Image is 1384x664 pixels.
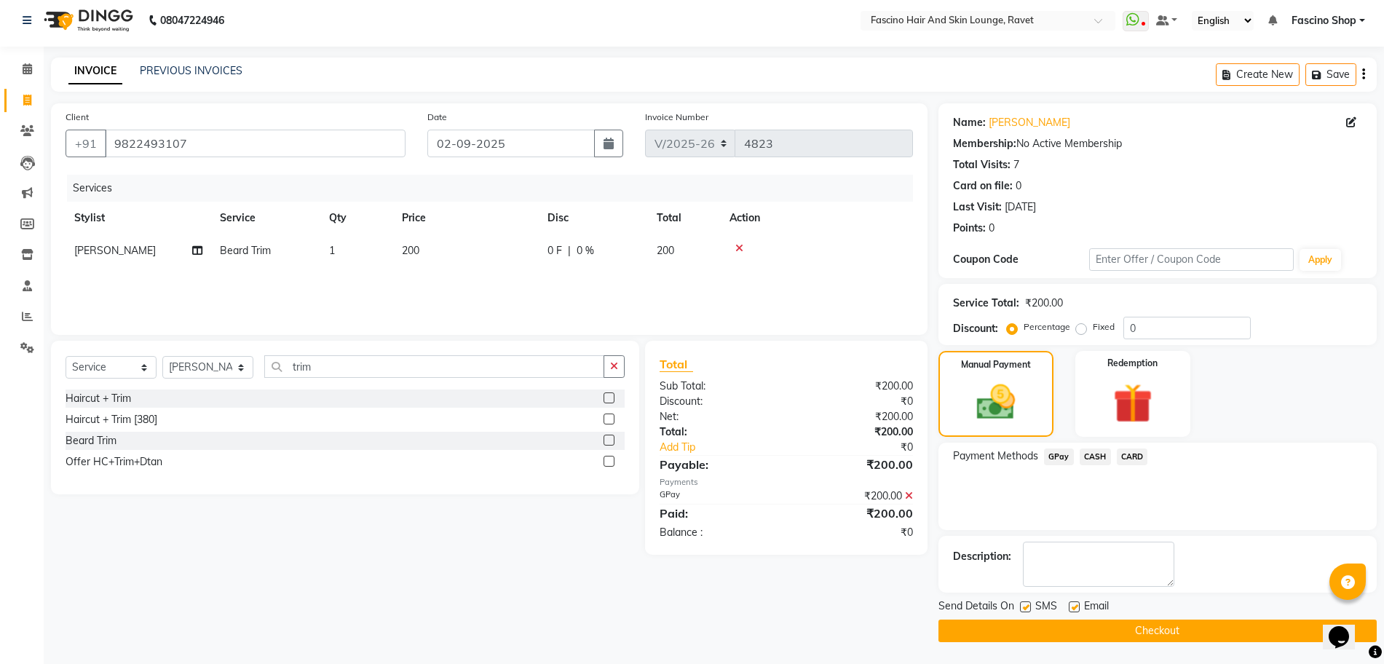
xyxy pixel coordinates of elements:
span: Fascino Shop [1292,13,1356,28]
div: ₹200.00 [1025,296,1063,311]
span: 0 F [547,243,562,258]
div: Service Total: [953,296,1019,311]
div: Coupon Code [953,252,1089,267]
input: Enter Offer / Coupon Code [1089,248,1294,271]
span: CARD [1117,448,1148,465]
th: Total [648,202,721,234]
div: Payable: [649,456,786,473]
div: ₹0 [786,394,924,409]
a: PREVIOUS INVOICES [140,64,242,77]
span: SMS [1035,598,1057,617]
div: Total Visits: [953,157,1011,173]
div: Points: [953,221,986,236]
label: Manual Payment [961,358,1031,371]
div: Last Visit: [953,199,1002,215]
div: Card on file: [953,178,1013,194]
div: ₹200.00 [786,424,924,440]
span: CASH [1080,448,1111,465]
button: Create New [1216,63,1300,86]
div: GPay [649,489,786,504]
input: Search by Name/Mobile/Email/Code [105,130,406,157]
img: _gift.svg [1101,379,1165,428]
label: Date [427,111,447,124]
span: Email [1084,598,1109,617]
div: Haircut + Trim [66,391,131,406]
span: Payment Methods [953,448,1038,464]
div: 0 [1016,178,1021,194]
th: Price [393,202,539,234]
div: Beard Trim [66,433,116,448]
a: INVOICE [68,58,122,84]
img: _cash.svg [965,380,1027,424]
span: Send Details On [938,598,1014,617]
div: Paid: [649,505,786,522]
span: | [568,243,571,258]
label: Percentage [1024,320,1070,333]
div: Membership: [953,136,1016,151]
div: Balance : [649,525,786,540]
div: Net: [649,409,786,424]
button: Save [1305,63,1356,86]
button: +91 [66,130,106,157]
th: Action [721,202,913,234]
div: ₹0 [809,440,924,455]
label: Invoice Number [645,111,708,124]
div: Offer HC+Trim+Dtan [66,454,162,470]
a: [PERSON_NAME] [989,115,1070,130]
div: [DATE] [1005,199,1036,215]
label: Redemption [1107,357,1158,370]
div: 7 [1013,157,1019,173]
div: Description: [953,549,1011,564]
span: [PERSON_NAME] [74,244,156,257]
div: Name: [953,115,986,130]
th: Stylist [66,202,211,234]
th: Service [211,202,320,234]
div: Payments [660,476,913,489]
span: 1 [329,244,335,257]
span: 0 % [577,243,594,258]
div: Sub Total: [649,379,786,394]
div: Discount: [649,394,786,409]
iframe: chat widget [1323,606,1369,649]
a: Add Tip [649,440,810,455]
div: Services [67,175,924,202]
div: Total: [649,424,786,440]
label: Fixed [1093,320,1115,333]
div: ₹200.00 [786,379,924,394]
span: Total [660,357,693,372]
span: 200 [657,244,674,257]
div: No Active Membership [953,136,1362,151]
div: ₹200.00 [786,505,924,522]
button: Checkout [938,620,1377,642]
button: Apply [1300,249,1341,271]
th: Qty [320,202,393,234]
span: Beard Trim [220,244,271,257]
label: Client [66,111,89,124]
span: GPay [1044,448,1074,465]
div: 0 [989,221,994,236]
div: ₹0 [786,525,924,540]
div: Discount: [953,321,998,336]
input: Search or Scan [264,355,604,378]
span: 200 [402,244,419,257]
div: ₹200.00 [786,456,924,473]
div: ₹200.00 [786,489,924,504]
th: Disc [539,202,648,234]
div: ₹200.00 [786,409,924,424]
div: Haircut + Trim [380] [66,412,157,427]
